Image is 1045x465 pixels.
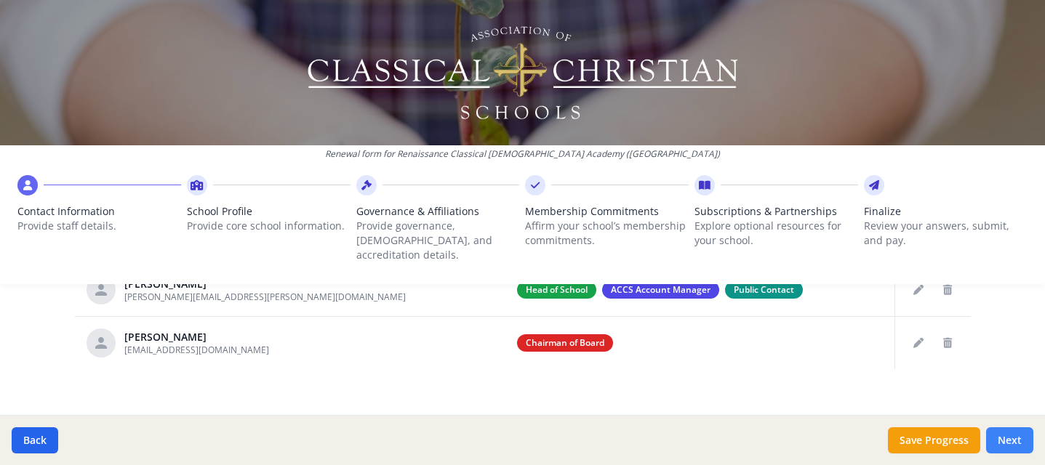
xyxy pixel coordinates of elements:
span: [EMAIL_ADDRESS][DOMAIN_NAME] [124,344,269,356]
p: Provide core school information. [187,219,351,233]
span: [PERSON_NAME][EMAIL_ADDRESS][PERSON_NAME][DOMAIN_NAME] [124,291,406,303]
p: Affirm your school’s membership commitments. [525,219,689,248]
button: Back [12,427,58,453]
button: Next [986,427,1033,453]
button: Delete staff [936,331,959,355]
button: Save Progress [888,427,980,453]
span: Contact Information [17,204,181,219]
span: Chairman of Board [517,334,613,352]
img: Logo [305,22,740,124]
p: Provide governance, [DEMOGRAPHIC_DATA], and accreditation details. [356,219,520,262]
span: Finalize [864,204,1028,219]
span: Membership Commitments [525,204,689,219]
span: School Profile [187,204,351,219]
span: Governance & Affiliations [356,204,520,219]
span: Subscriptions & Partnerships [694,204,858,219]
button: Edit staff [907,331,930,355]
p: Provide staff details. [17,219,181,233]
p: Explore optional resources for your school. [694,219,858,248]
div: [PERSON_NAME] [124,330,269,344]
p: Review your answers, submit, and pay. [864,219,1028,248]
